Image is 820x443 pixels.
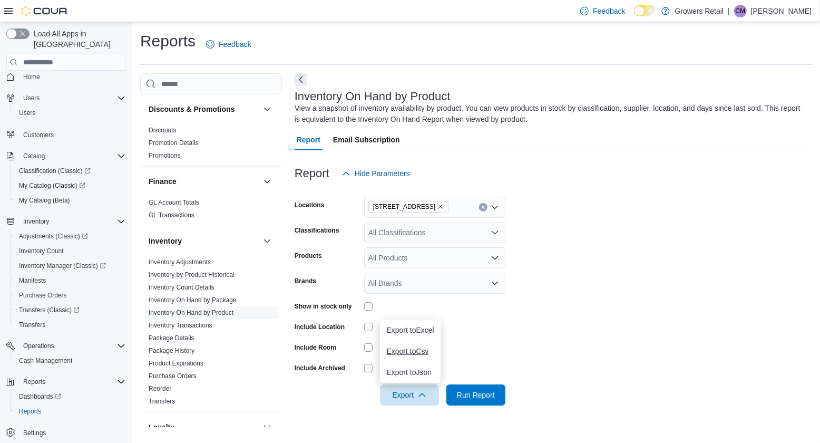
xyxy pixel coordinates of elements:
button: Export toExcel [380,320,440,341]
a: Package History [149,347,194,354]
button: Manifests [11,273,130,288]
a: Inventory On Hand by Product [149,309,233,316]
a: GL Account Totals [149,199,199,206]
h3: Inventory [149,236,182,246]
a: Cash Management [15,354,76,367]
span: Package Details [149,334,194,342]
button: Open list of options [491,279,499,287]
div: Finance [140,196,282,226]
span: Feedback [219,39,251,50]
span: GL Account Totals [149,198,199,207]
button: Open list of options [491,203,499,211]
span: Reports [19,407,41,416]
span: Transfers (Classic) [19,306,80,314]
span: Users [19,92,125,104]
span: Load All Apps in [GEOGRAPHIC_DATA] [30,28,125,50]
span: My Catalog (Classic) [15,179,125,192]
span: Inventory Count Details [149,283,214,292]
a: Inventory Adjustments [149,258,211,266]
h3: Finance [149,176,177,187]
button: Run Report [446,384,505,406]
a: Purchase Orders [15,289,71,302]
span: Inventory Count [19,247,64,255]
button: My Catalog (Beta) [11,193,130,208]
a: Inventory On Hand by Package [149,296,237,304]
button: Export [380,384,439,406]
span: Reorder [149,384,171,393]
button: Home [2,69,130,84]
h3: Inventory On Hand by Product [295,90,451,103]
span: Home [19,70,125,83]
button: Users [19,92,44,104]
span: My Catalog (Beta) [19,196,70,205]
span: Reports [23,378,45,386]
span: Cash Management [15,354,125,367]
a: Reports [15,405,45,418]
span: Inventory by Product Historical [149,271,235,279]
span: Purchase Orders [149,372,197,380]
span: Classification (Classic) [19,167,91,175]
a: Transfers (Classic) [15,304,84,316]
a: Feedback [576,1,629,22]
span: Transfers [15,319,125,331]
h3: Loyalty [149,422,174,432]
span: Dashboards [19,392,61,401]
button: Loyalty [149,422,259,432]
button: Customers [2,127,130,142]
span: Export to Csv [386,347,434,355]
button: Finance [149,176,259,187]
a: Dashboards [15,390,65,403]
span: Promotion Details [149,139,199,147]
span: Inventory On Hand by Product [149,309,233,317]
span: Operations [19,340,125,352]
span: Transfers [149,397,175,406]
span: [STREET_ADDRESS] [373,201,436,212]
span: My Catalog (Beta) [15,194,125,207]
button: Hide Parameters [338,163,414,184]
button: Inventory [261,235,274,247]
button: Open list of options [491,228,499,237]
a: Discounts [149,127,177,134]
div: Discounts & Promotions [140,124,282,166]
div: Inventory [140,256,282,412]
span: Users [15,107,125,119]
a: Inventory Transactions [149,322,212,329]
span: Settings [19,426,125,439]
h3: Report [295,167,329,180]
button: Inventory [149,236,259,246]
a: Promotion Details [149,139,199,147]
a: Transfers (Classic) [11,303,130,317]
span: Reports [15,405,125,418]
a: Customers [19,129,58,141]
span: Users [19,109,35,117]
button: Cash Management [11,353,130,368]
a: My Catalog (Classic) [11,178,130,193]
span: Package History [149,346,194,355]
span: CM [736,5,746,17]
button: Clear input [479,203,487,211]
button: Operations [2,339,130,353]
a: Promotions [149,152,181,159]
span: Inventory Manager (Classic) [19,262,106,270]
span: Purchase Orders [15,289,125,302]
span: Manifests [15,274,125,287]
span: Dashboards [15,390,125,403]
label: Show in stock only [295,302,352,311]
button: Reports [2,374,130,389]
span: Promotions [149,151,181,160]
span: Inventory Manager (Classic) [15,259,125,272]
span: My Catalog (Classic) [19,181,85,190]
label: Include Room [295,343,336,352]
button: Export toCsv [380,341,440,362]
span: Inventory [23,217,49,226]
a: Home [19,71,44,83]
button: Users [11,105,130,120]
button: Inventory [2,214,130,229]
span: Adjustments (Classic) [19,232,88,240]
span: Purchase Orders [19,291,67,300]
span: Transfers [19,321,45,329]
a: Inventory Count [15,245,68,257]
a: Classification (Classic) [11,163,130,178]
